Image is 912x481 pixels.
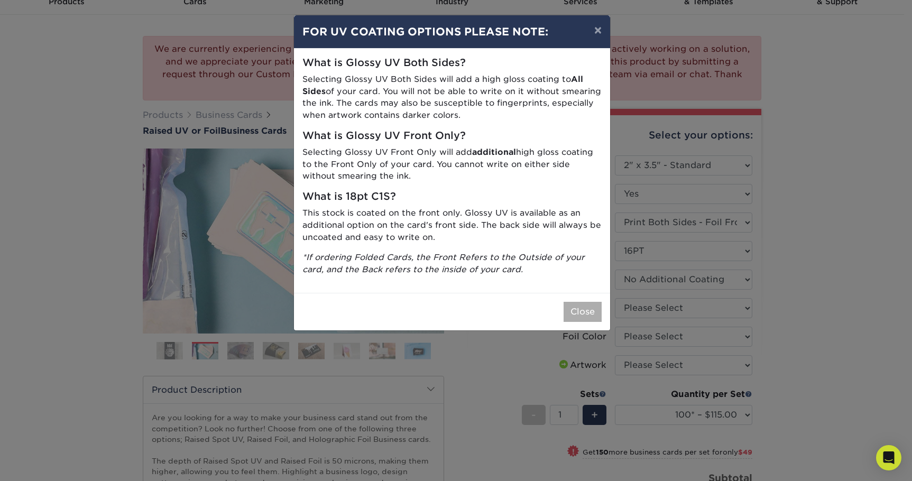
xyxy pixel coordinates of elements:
h4: FOR UV COATING OPTIONS PLEASE NOTE: [302,24,602,40]
button: Close [564,302,602,322]
p: Selecting Glossy UV Front Only will add high gloss coating to the Front Only of your card. You ca... [302,146,602,182]
strong: All Sides [302,74,583,96]
h5: What is Glossy UV Both Sides? [302,57,602,69]
strong: additional [472,147,516,157]
h5: What is Glossy UV Front Only? [302,130,602,142]
p: This stock is coated on the front only. Glossy UV is available as an additional option on the car... [302,207,602,243]
i: *If ordering Folded Cards, the Front Refers to the Outside of your card, and the Back refers to t... [302,252,585,274]
h5: What is 18pt C1S? [302,191,602,203]
p: Selecting Glossy UV Both Sides will add a high gloss coating to of your card. You will not be abl... [302,73,602,122]
div: Open Intercom Messenger [876,445,901,470]
button: × [586,15,610,45]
